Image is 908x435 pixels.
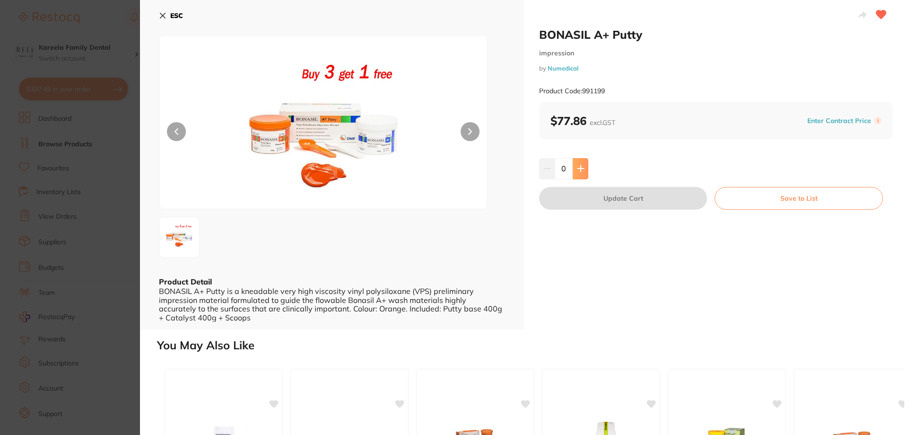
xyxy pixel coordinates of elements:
button: Update Cart [539,187,707,210]
img: NTA0LWpwZw [225,59,422,209]
button: Save to List [715,187,883,210]
small: Product Code: 991199 [539,87,605,95]
a: Numedical [548,64,578,72]
button: ESC [159,8,183,24]
button: Enter Contract Price [804,116,874,125]
div: BONASIL A+ Putty is a kneadable very high viscosity vinyl polysiloxane (VPS) preliminary impressi... [159,287,505,322]
b: ESC [170,11,183,20]
small: impression [539,49,893,57]
h2: BONASIL A+ Putty [539,27,893,42]
img: NTA0LWpwZw [162,220,196,254]
b: Product Detail [159,277,212,286]
b: $77.86 [550,114,615,128]
label: i [874,117,882,124]
span: excl. GST [590,118,615,127]
h2: You May Also Like [157,339,904,352]
small: by [539,65,893,72]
